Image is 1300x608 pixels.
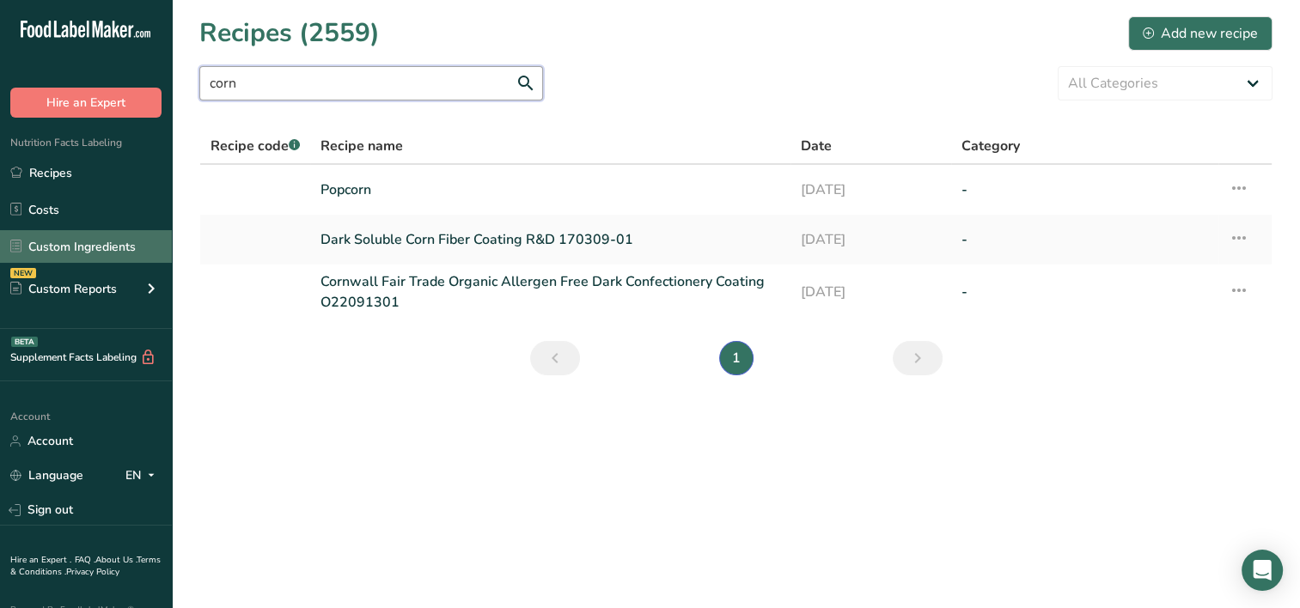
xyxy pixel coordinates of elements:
a: Previous page [530,341,580,375]
span: Recipe name [320,136,403,156]
button: Add new recipe [1128,16,1273,51]
a: [DATE] [801,222,941,258]
span: Category [961,136,1020,156]
a: Popcorn [320,172,780,208]
input: Search for recipe [199,66,543,100]
span: Recipe code [211,137,300,155]
a: Terms & Conditions . [10,554,161,578]
a: Hire an Expert . [10,554,71,566]
a: [DATE] [801,271,941,313]
a: Cornwall Fair Trade Organic Allergen Free Dark Confectionery Coating O22091301 [320,271,780,313]
div: Open Intercom Messenger [1242,550,1283,591]
a: FAQ . [75,554,95,566]
div: NEW [10,268,36,278]
div: Custom Reports [10,280,117,298]
div: EN [125,465,162,486]
a: Dark Soluble Corn Fiber Coating R&D 170309-01 [320,222,780,258]
div: BETA [11,337,38,347]
a: - [961,172,1208,208]
a: About Us . [95,554,137,566]
h1: Recipes (2559) [199,14,380,52]
button: Hire an Expert [10,88,162,118]
a: Privacy Policy [66,566,119,578]
a: Next page [893,341,943,375]
a: [DATE] [801,172,941,208]
a: - [961,271,1208,313]
span: Date [801,136,832,156]
a: Language [10,460,83,490]
a: - [961,222,1208,258]
div: Add new recipe [1143,23,1258,44]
